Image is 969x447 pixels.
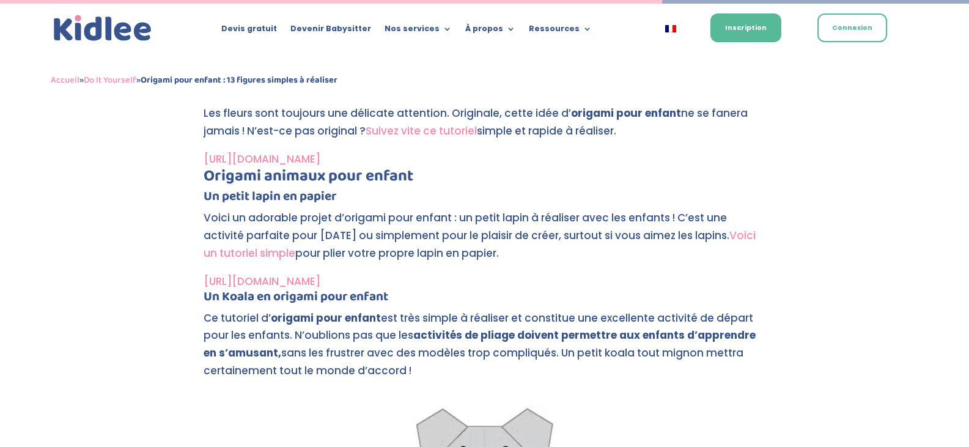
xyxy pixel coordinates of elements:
strong: Origami pour enfant : 13 figures simples à réaliser [141,73,337,87]
h3: Origami animaux pour enfant [204,168,766,190]
a: Accueil [51,73,79,87]
a: Devis gratuit [221,24,277,38]
img: logo_kidlee_bleu [51,12,155,45]
a: [URL][DOMAIN_NAME] [204,274,320,289]
p: Les fleurs sont toujours une délicate attention. Originale, cette idée d’ ne se fanera jamais ! N... [204,105,766,150]
a: Ressources [529,24,592,38]
a: Devenir Babysitter [290,24,371,38]
strong: origami pour enfant [271,311,381,325]
a: Inscription [710,13,781,42]
h4: Un petit lapin en papier [204,190,766,209]
p: Voici un adorable projet d’origami pour enfant : un petit lapin à réaliser avec les enfants ! C’e... [204,209,766,273]
a: Voici un tutoriel simple [204,228,756,260]
a: À propos [465,24,515,38]
strong: origami pour enfant [571,106,681,120]
a: Suivez vite ce tutoriel [366,124,477,138]
img: Français [665,25,676,32]
span: » » [51,73,337,87]
h4: Un Koala en origami pour enfant [204,290,766,309]
a: [URL][DOMAIN_NAME] [204,152,320,166]
a: Do It Yourself [84,73,136,87]
a: Nos services [385,24,452,38]
strong: activités de pliage doivent permettre aux enfants d’apprendre en s’amusant, [204,328,756,360]
a: Connexion [817,13,887,42]
a: Kidlee Logo [51,12,155,45]
p: Ce tutoriel d’ est très simple à réaliser et constitue une excellente activité de départ pour les... [204,309,766,391]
